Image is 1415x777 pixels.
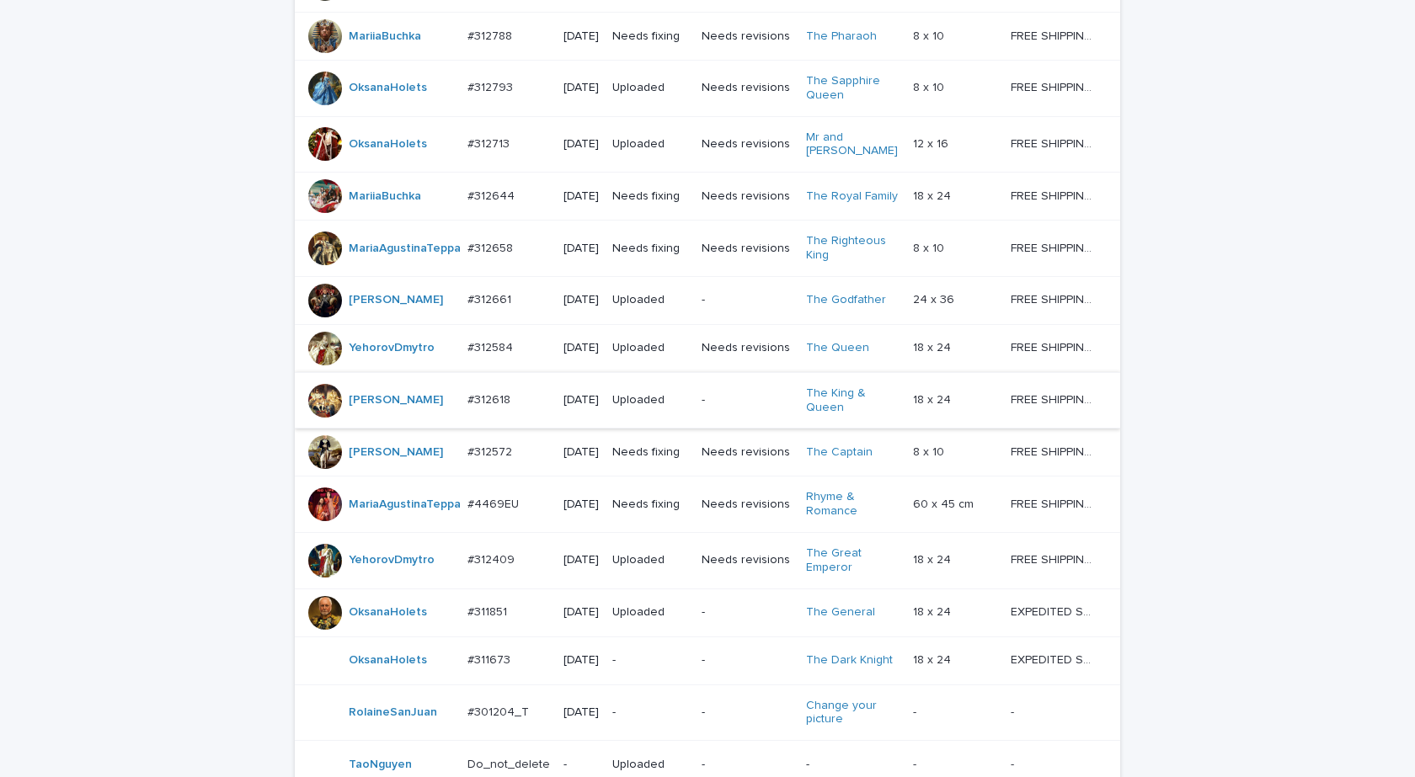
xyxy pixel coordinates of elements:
[913,702,920,720] p: -
[467,754,553,772] p: Do_not_delete
[295,221,1120,277] tr: MariaAgustinaTeppa #312658#312658 [DATE]Needs fixingNeeds revisionsThe Righteous King 8 x 108 x 1...
[563,653,599,668] p: [DATE]
[1011,338,1097,355] p: FREE SHIPPING - preview in 1-2 business days, after your approval delivery will take 5-10 b.d.
[702,81,792,95] p: Needs revisions
[913,442,948,460] p: 8 x 10
[1011,186,1097,204] p: FREE SHIPPING - preview in 1-2 business days, after your approval delivery will take 5-10 b.d.
[612,653,688,668] p: -
[349,81,427,95] a: OksanaHolets
[913,494,977,512] p: 60 x 45 cm
[349,553,435,567] a: YehorovDmytro
[702,393,792,407] p: -
[702,605,792,620] p: -
[913,26,948,44] p: 8 x 10
[349,605,427,620] a: OksanaHolets
[1011,442,1097,460] p: FREE SHIPPING - preview in 1-2 business days, after your approval delivery will take 5-10 b.d.
[295,173,1120,221] tr: MariiaBuchka #312644#312644 [DATE]Needs fixingNeeds revisionsThe Royal Family 18 x 2418 x 24 FREE...
[349,498,461,512] a: MariaAgustinaTeppa
[806,74,900,103] a: The Sapphire Queen
[806,234,900,263] a: The Righteous King
[467,702,532,720] p: #301204_T
[702,29,792,44] p: Needs revisions
[913,390,954,407] p: 18 x 24
[563,137,599,152] p: [DATE]
[1011,650,1097,668] p: EXPEDITED SHIPPING - preview in 1 business day; delivery up to 5 business days after your approval.
[1011,77,1097,95] p: FREE SHIPPING - preview in 1-2 business days, after your approval delivery will take 5-10 b.d.
[806,546,900,575] a: The Great Emperor
[467,602,510,620] p: #311851
[563,242,599,256] p: [DATE]
[806,130,900,159] a: Mr and [PERSON_NAME]
[295,116,1120,173] tr: OksanaHolets #312713#312713 [DATE]UploadedNeeds revisionsMr and [PERSON_NAME] 12 x 1612 x 16 FREE...
[612,705,688,720] p: -
[806,653,893,668] a: The Dark Knight
[467,650,514,668] p: #311673
[1011,390,1097,407] p: FREE SHIPPING - preview in 1-2 business days, after your approval delivery will take 5-10 b.d.
[467,550,518,567] p: #312409
[563,81,599,95] p: [DATE]
[612,293,688,307] p: Uploaded
[612,242,688,256] p: Needs fixing
[563,705,599,720] p: [DATE]
[295,684,1120,741] tr: RolaineSanJuan #301204_T#301204_T [DATE]--Change your picture -- --
[806,445,873,460] a: The Captain
[702,553,792,567] p: Needs revisions
[1011,290,1097,307] p: FREE SHIPPING - preview in 1-2 business days, after your approval delivery will take 5-10 b.d.
[467,77,516,95] p: #312793
[349,758,412,772] a: TaoNguyen
[806,758,900,772] p: -
[913,290,958,307] p: 24 x 36
[612,137,688,152] p: Uploaded
[913,550,954,567] p: 18 x 24
[349,137,427,152] a: OksanaHolets
[563,393,599,407] p: [DATE]
[349,705,437,720] a: RolaineSanJuan
[612,189,688,204] p: Needs fixing
[349,653,427,668] a: OksanaHolets
[702,705,792,720] p: -
[612,393,688,407] p: Uploaded
[467,238,516,256] p: #312658
[295,588,1120,636] tr: OksanaHolets #311851#311851 [DATE]Uploaded-The General 18 x 2418 x 24 EXPEDITED SHIPPING - previe...
[702,242,792,256] p: Needs revisions
[806,490,900,519] a: Rhyme & Romance
[702,341,792,355] p: Needs revisions
[1011,754,1017,772] p: -
[702,653,792,668] p: -
[349,393,443,407] a: [PERSON_NAME]
[1011,550,1097,567] p: FREE SHIPPING - preview in 1-2 business days, after your approval delivery will take 5-10 b.d.
[702,498,792,512] p: Needs revisions
[349,29,421,44] a: MariiaBuchka
[563,445,599,460] p: [DATE]
[467,494,522,512] p: #4469EU
[612,553,688,567] p: Uploaded
[806,293,886,307] a: The Godfather
[702,758,792,772] p: -
[1011,602,1097,620] p: EXPEDITED SHIPPING - preview in 1 business day; delivery up to 5 business days after your approval.
[913,754,920,772] p: -
[563,553,599,567] p: [DATE]
[349,242,461,256] a: MariaAgustinaTeppa
[913,186,954,204] p: 18 x 24
[913,77,948,95] p: 8 x 10
[467,134,513,152] p: #312713
[702,189,792,204] p: Needs revisions
[295,324,1120,372] tr: YehorovDmytro #312584#312584 [DATE]UploadedNeeds revisionsThe Queen 18 x 2418 x 24 FREE SHIPPING ...
[563,189,599,204] p: [DATE]
[563,605,599,620] p: [DATE]
[295,60,1120,116] tr: OksanaHolets #312793#312793 [DATE]UploadedNeeds revisionsThe Sapphire Queen 8 x 108 x 10 FREE SHI...
[1011,702,1017,720] p: -
[612,498,688,512] p: Needs fixing
[295,12,1120,60] tr: MariiaBuchka #312788#312788 [DATE]Needs fixingNeeds revisionsThe Pharaoh 8 x 108 x 10 FREE SHIPPI...
[702,293,792,307] p: -
[1011,134,1097,152] p: FREE SHIPPING - preview in 1-2 business days, after your approval delivery will take 5-10 b.d.
[467,290,515,307] p: #312661
[295,372,1120,428] tr: [PERSON_NAME] #312618#312618 [DATE]Uploaded-The King & Queen 18 x 2418 x 24 FREE SHIPPING - previ...
[563,498,599,512] p: [DATE]
[467,26,515,44] p: #312788
[913,602,954,620] p: 18 x 24
[612,341,688,355] p: Uploaded
[295,428,1120,476] tr: [PERSON_NAME] #312572#312572 [DATE]Needs fixingNeeds revisionsThe Captain 8 x 108 x 10 FREE SHIPP...
[806,699,900,727] a: Change your picture
[702,445,792,460] p: Needs revisions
